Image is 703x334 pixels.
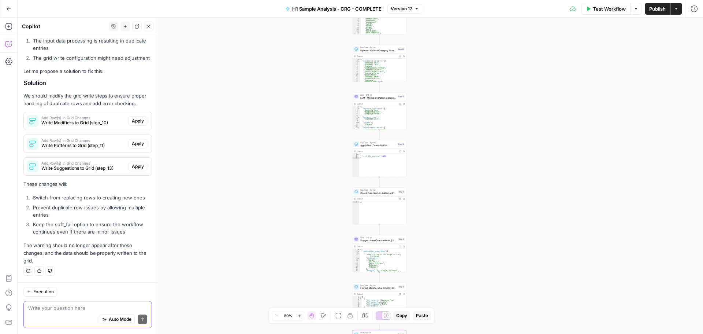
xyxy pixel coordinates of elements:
div: Output [357,102,397,105]
div: LLM · GPT-4.1Suggest New Combinations (LLM)Step 8Output{ "combination_suggestions":[ { "name":"Bi... [352,235,406,272]
div: 1 [352,249,360,250]
g: Edge from step_8 to step_9 [379,272,380,282]
div: 11 [352,29,361,30]
span: Publish [649,5,666,12]
span: Apply [132,163,144,170]
li: Prevent duplicate row issues by allowing multiple entries [31,204,152,219]
div: 5 [352,257,360,259]
span: Add Row(s) in Grid Changes [41,161,126,165]
button: Test Workflow [581,3,630,15]
div: LLM · GPT-4.1LLM - Merge and Clean CategoriesStep 15Output{ "Resource Type/Format":[ "Resource Ty... [352,92,406,129]
g: Edge from step_7 to step_8 [379,224,380,235]
h2: Solution [23,80,152,87]
div: 4 [352,111,360,113]
span: Python - Collect Category Names [360,48,396,52]
button: Version 17 [387,4,422,14]
span: Auto Mode [109,316,131,323]
div: 7 [352,261,360,263]
div: 10 [352,27,361,29]
span: Run Code · Python [360,284,397,287]
span: Toggle code folding, rows 1 through 3 [357,154,359,155]
span: Toggle code folding, rows 1 through 64 [358,249,360,250]
span: Toggle code folding, rows 1 through 36 [358,106,360,108]
span: Version 17 [391,5,412,12]
div: 2 [352,155,359,157]
div: 5 [352,66,360,67]
div: 13 [352,127,360,129]
div: 3 [352,252,360,254]
div: 8 [352,71,360,73]
p: The warning should no longer appear after these changes, and the data should be properly written ... [23,242,152,265]
span: Test Workflow [593,5,626,12]
span: Toggle code folding, rows 7 through 9 [358,117,360,118]
div: 9 [352,264,360,266]
div: 1 [352,106,360,108]
div: Output [357,198,397,201]
span: Add Row(s) in Grid Changes [41,139,126,142]
div: 1 [352,296,361,298]
div: Step 15 [397,95,405,98]
div: Step 7 [398,190,405,194]
g: Edge from step_15 to step_16 [379,129,380,140]
div: 6 [352,20,361,22]
div: 2 [352,60,360,62]
div: 5 [352,18,361,20]
span: Toggle code folding, rows 13 through 15 [358,127,360,129]
span: Add Row(s) in Grid Changes [41,116,126,120]
span: Write Patterns to Grid (step_11) [41,142,126,149]
div: 3 [352,157,359,159]
div: 13 [352,32,361,34]
g: Edge from step_14 to step_15 [379,82,380,92]
div: 8 [352,23,361,25]
span: Count Combination Patterns (Python) [360,191,397,195]
div: 5 [352,303,361,305]
li: Switch from replacing rows to creating new ones [31,194,152,201]
div: 13 [352,80,360,81]
span: Toggle code folding, rows 1 through 1496 [360,296,361,298]
li: Keep the soft_fail option to ensure the workflow continues even if there are minor issues [31,221,152,235]
div: 7 [352,307,361,309]
div: Output [357,245,397,248]
button: Auto Mode [99,315,135,324]
div: 1 [352,59,360,60]
button: Publish [645,3,670,15]
div: 6 [352,67,360,69]
div: 10 [352,74,360,76]
span: LLM · GPT-4.1 [360,236,397,239]
div: 14 [352,34,361,36]
span: Format Modifiers for Grid (Python) [360,286,397,290]
span: Run Code · Python [360,46,396,49]
button: Paste [413,311,431,320]
div: Output [357,293,397,296]
div: Step 16 [397,143,405,146]
span: Toggle code folding, rows 2 through 63 [358,250,360,252]
div: 8 [352,118,360,120]
button: Apply [129,139,147,148]
p: These changes will: [23,180,152,188]
div: Step 9 [398,285,405,289]
div: 9 [352,73,360,74]
div: Output [357,150,397,153]
div: 1 [352,201,359,203]
span: Toggle code folding, rows 2 through 6 [358,108,360,110]
div: Run Code · PythonCount Combination Patterns (Python)Step 7Output[] [352,187,406,224]
span: Write Suggestions to Grid (step_13) [41,165,126,172]
span: Toggle code folding, rows 5 through 11 [358,257,360,259]
div: 12 [352,78,360,80]
g: Edge from step_6 to step_14 [379,34,380,45]
button: Apply [129,116,147,126]
div: Output [357,55,397,58]
div: 5 [352,113,360,115]
li: The input data processing is resulting in duplicate entries [31,37,152,52]
div: 12 [352,30,361,32]
span: Toggle code folding, rows 2 through 7 [360,298,361,300]
div: 3 [352,62,360,64]
span: Apply Final Consolidation [360,144,396,147]
div: 4 [352,254,360,258]
g: Edge from step_9 to step_10 [379,320,380,330]
span: Toggle code folding, rows 3 through 14 [358,252,360,254]
span: LLM · GPT-4.1 [360,93,396,96]
p: We should modify the grid write steps to ensure proper handling of duplicate rows and add error c... [23,92,152,107]
div: 6 [352,115,360,117]
g: Edge from step_16 to step_7 [379,177,380,187]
